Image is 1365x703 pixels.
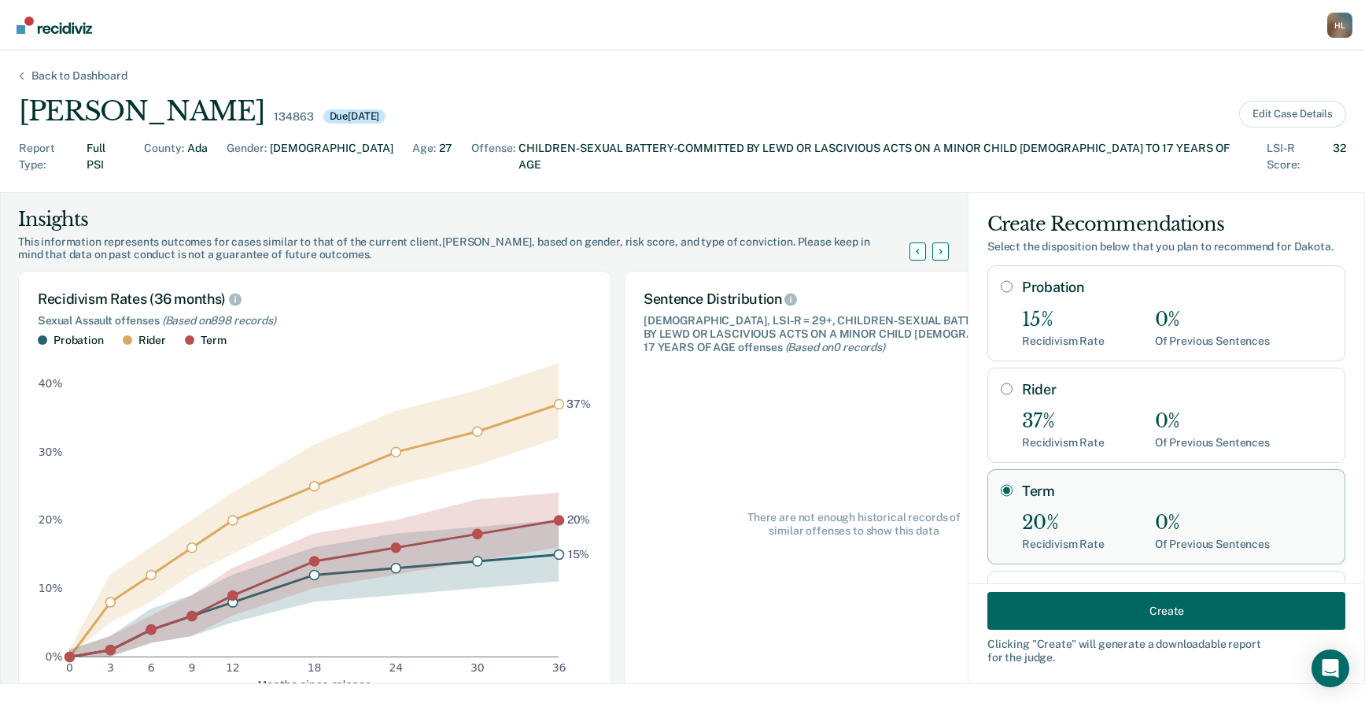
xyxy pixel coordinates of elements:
[1022,309,1105,331] div: 15%
[144,140,184,173] div: County :
[39,582,63,594] text: 10%
[1327,13,1352,38] button: Profile dropdown button
[1333,140,1346,173] div: 32
[138,334,166,347] div: Rider
[1022,436,1105,450] div: Recidivism Rate
[187,140,208,173] div: Ada
[1022,538,1105,551] div: Recidivism Rate
[1239,101,1346,128] button: Edit Case Details
[308,661,322,674] text: 18
[107,661,114,674] text: 3
[987,638,1345,664] div: Clicking " Create " will generate a downloadable report for the judge.
[1022,512,1105,535] div: 20%
[987,240,1345,253] div: Select the disposition below that you plan to recommend for Dakota .
[38,290,592,308] div: Recidivism Rates (36 months)
[1267,140,1330,173] div: LSI-R Score :
[1022,335,1105,348] div: Recidivism Rate
[18,235,928,262] div: This information represents outcomes for cases similar to that of the current client, [PERSON_NAM...
[1155,436,1270,450] div: Of Previous Sentences
[412,140,436,173] div: Age :
[274,110,313,124] div: 134863
[87,140,125,173] div: Full PSI
[471,140,515,173] div: Offense :
[257,678,371,690] g: x-axis label
[1022,381,1332,398] label: Rider
[566,398,591,410] text: 37%
[39,377,63,663] g: y-axis tick label
[1155,335,1270,348] div: Of Previous Sentences
[53,334,104,347] div: Probation
[323,109,386,124] div: Due [DATE]
[566,398,591,561] g: text
[19,95,264,128] div: [PERSON_NAME]
[39,377,63,390] text: 40%
[742,511,966,538] span: There are not enough historical records of similar offenses to show this data
[1155,410,1270,433] div: 0%
[1327,13,1352,38] div: H L
[189,661,196,674] text: 9
[518,140,1248,173] div: CHILDREN-SEXUAL BATTERY-COMMITTED BY LEWD OR LASCIVIOUS ACTS ON A MINOR CHILD [DEMOGRAPHIC_DATA] ...
[1155,309,1270,331] div: 0%
[39,445,63,457] text: 30%
[17,17,92,34] img: Recidiviz
[567,513,591,526] text: 20%
[1022,483,1332,500] label: Term
[644,290,1064,308] div: Sentence Distribution
[552,661,566,674] text: 36
[1155,538,1270,551] div: Of Previous Sentences
[148,661,155,674] text: 6
[46,650,63,663] text: 0%
[1155,512,1270,535] div: 0%
[38,314,592,327] div: Sexual Assault offenses
[1022,279,1332,296] label: Probation
[19,140,83,173] div: Report Type :
[201,334,226,347] div: Term
[987,212,1345,237] div: Create Recommendations
[644,314,1064,353] div: [DEMOGRAPHIC_DATA], LSI-R = 29+, CHILDREN-SEXUAL BATTERY-COMMITTED BY LEWD OR LASCIVIOUS ACTS ON ...
[257,678,371,690] text: Months since release
[162,314,276,327] span: (Based on 898 records )
[66,661,566,674] g: x-axis tick label
[1312,649,1349,687] div: Open Intercom Messenger
[568,547,590,560] text: 15%
[226,661,240,674] text: 12
[389,661,403,674] text: 24
[69,363,559,657] g: area
[18,207,928,232] div: Insights
[470,661,485,674] text: 30
[13,69,146,83] div: Back to Dashboard
[39,513,63,526] text: 20%
[987,592,1345,630] button: Create
[1022,410,1105,433] div: 37%
[785,341,885,353] span: (Based on 0 records )
[66,661,73,674] text: 0
[227,140,267,173] div: Gender :
[270,140,393,173] div: [DEMOGRAPHIC_DATA]
[439,140,452,173] div: 27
